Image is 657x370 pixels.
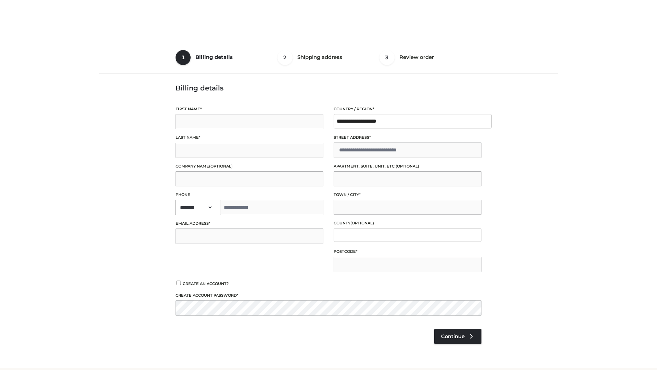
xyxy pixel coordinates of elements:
h3: Billing details [176,84,481,92]
span: 2 [278,50,293,65]
span: Review order [399,54,434,60]
span: (optional) [396,164,419,169]
span: (optional) [350,221,374,225]
label: Company name [176,163,323,170]
label: Create account password [176,292,481,299]
label: Country / Region [334,106,481,112]
label: County [334,220,481,226]
label: Town / City [334,192,481,198]
label: Email address [176,220,323,227]
a: Continue [434,329,481,344]
label: First name [176,106,323,112]
span: 1 [176,50,191,65]
label: Apartment, suite, unit, etc. [334,163,481,170]
input: Create an account? [176,281,182,285]
label: Last name [176,134,323,141]
span: (optional) [209,164,233,169]
label: Phone [176,192,323,198]
span: Billing details [195,54,233,60]
span: 3 [379,50,395,65]
span: Shipping address [297,54,342,60]
label: Postcode [334,248,481,255]
span: Create an account? [183,281,229,286]
label: Street address [334,134,481,141]
span: Continue [441,333,465,340]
